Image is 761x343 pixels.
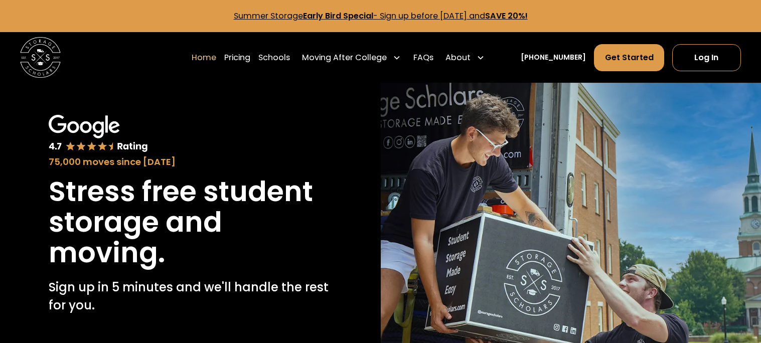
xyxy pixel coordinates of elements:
a: Get Started [594,44,664,71]
strong: Early Bird Special [303,10,373,22]
a: [PHONE_NUMBER] [521,52,586,63]
div: Moving After College [302,52,387,64]
a: Summer StorageEarly Bird Special- Sign up before [DATE] andSAVE 20%! [234,10,528,22]
div: About [441,44,489,72]
a: FAQs [413,44,433,72]
a: Log In [672,44,741,71]
h1: Stress free student storage and moving. [49,177,332,268]
p: Sign up in 5 minutes and we'll handle the rest for you. [49,278,332,314]
a: home [20,37,61,78]
img: Google 4.7 star rating [49,115,147,152]
a: Schools [258,44,290,72]
a: Home [192,44,216,72]
img: Storage Scholars main logo [20,37,61,78]
div: 75,000 moves since [DATE] [49,155,332,168]
div: About [445,52,471,64]
a: Pricing [224,44,250,72]
div: Moving After College [298,44,405,72]
strong: SAVE 20%! [485,10,528,22]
